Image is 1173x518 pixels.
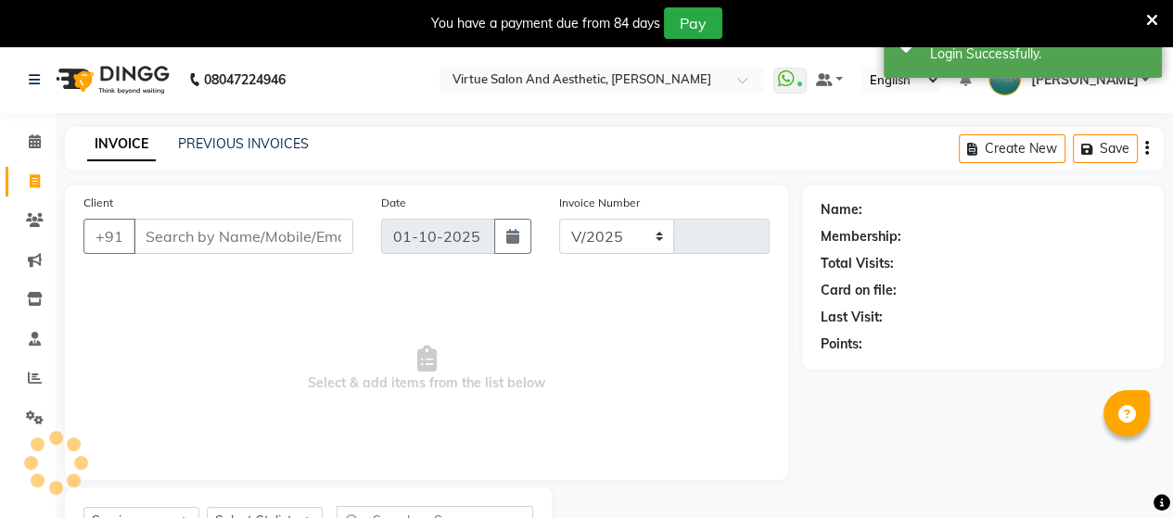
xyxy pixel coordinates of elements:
[83,195,113,211] label: Client
[47,54,174,106] img: logo
[83,276,770,461] span: Select & add items from the list below
[821,200,862,220] div: Name:
[821,335,862,354] div: Points:
[134,219,353,254] input: Search by Name/Mobile/Email/Code
[821,308,883,327] div: Last Visit:
[431,14,660,33] div: You have a payment due from 84 days
[821,227,901,246] div: Membership:
[821,254,894,273] div: Total Visits:
[1073,134,1138,163] button: Save
[664,7,722,39] button: Pay
[204,54,286,106] b: 08047224946
[959,134,1065,163] button: Create New
[988,63,1021,95] img: Bharath
[930,44,1148,64] div: Login Successfully.
[83,219,135,254] button: +91
[559,195,640,211] label: Invoice Number
[1030,70,1138,90] span: [PERSON_NAME]
[87,128,156,161] a: INVOICE
[178,135,309,152] a: PREVIOUS INVOICES
[821,281,897,300] div: Card on file:
[381,195,406,211] label: Date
